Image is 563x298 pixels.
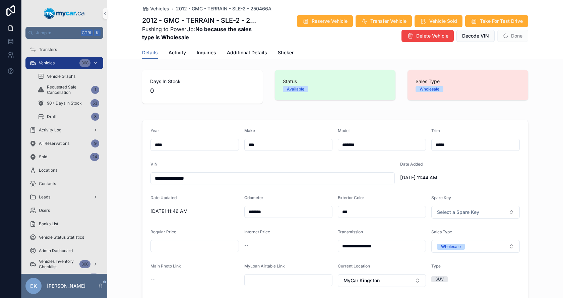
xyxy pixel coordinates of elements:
button: Jump to...CtrlK [25,27,103,39]
div: Wholesale [420,86,439,92]
span: Banks List [39,221,58,227]
span: Transmission [338,229,363,234]
span: Take For Test Drive [480,18,523,24]
a: Sold24 [25,151,103,163]
p: [PERSON_NAME] [47,283,85,289]
span: Details [142,49,158,56]
span: Decode VIN [462,33,489,39]
span: Main Photo Link [150,263,181,269]
button: Vehicle Sold [415,15,462,27]
div: 24 [90,153,99,161]
button: Select Button [431,240,520,253]
span: Current Location [338,263,370,269]
a: Draft3 [34,111,103,123]
span: Vehicle Graphs [47,74,75,79]
a: Additional Details [227,47,267,60]
a: All Reservations9 [25,137,103,150]
span: -- [150,276,154,283]
a: Locations [25,164,103,176]
span: Exterior Color [338,195,364,200]
span: VIN [150,162,158,167]
span: MyLoan Airtable Link [244,263,285,269]
a: Activity Log [25,124,103,136]
span: Transfers [39,47,57,52]
span: Draft [47,114,57,119]
div: 586 [88,274,99,282]
span: Reserve Vehicle [312,18,348,24]
span: MyCar Kingston [343,277,380,284]
div: Available [287,86,304,92]
div: SUV [435,276,444,282]
button: Decode VIN [456,30,495,42]
button: Select Button [431,206,520,219]
span: [DATE] 11:44 AM [400,174,489,181]
span: Status [283,78,387,85]
h1: 2012 - GMC - TERRAIN - SLE-2 - 250466A [142,16,258,25]
a: Vehicles368 [25,57,103,69]
a: Contacts [25,178,103,190]
span: Pushing to PowerUp: [142,25,258,41]
span: Model [338,128,350,133]
span: Select a Spare Key [437,209,479,216]
span: All Reservations [39,141,69,146]
span: Sold [39,154,47,160]
a: Sticker [278,47,294,60]
span: 0 [150,86,255,96]
button: Reserve Vehicle [297,15,353,27]
span: Date Added [400,162,423,167]
div: scrollable content [21,39,107,274]
span: Trim [431,128,440,133]
span: Users [39,208,50,213]
span: 2012 - GMC - TERRAIN - SLE-2 - 250466A [176,5,271,12]
span: Sticker [278,49,294,56]
span: -- [244,242,248,249]
span: Inquiries [197,49,216,56]
a: Vehicle Status Statistics [25,231,103,243]
div: 9 [91,139,99,147]
a: Inquiries [197,47,216,60]
button: Transfer Vehicle [356,15,412,27]
span: Sales Type [431,229,452,234]
span: Odometer [244,195,263,200]
span: Admin Dashboard [39,248,73,253]
a: Vehicle Graphs [34,70,103,82]
a: 90+ Days In Stock53 [34,97,103,109]
span: Vehicle Sold [429,18,457,24]
div: Wholesale [441,244,461,250]
button: Take For Test Drive [465,15,528,27]
span: Ctrl [81,29,93,36]
span: Contacts [39,181,56,186]
div: 368 [79,59,90,67]
span: Sales Type [416,78,520,85]
strong: No because the sales type is Wholesale [142,26,252,41]
a: Users [25,204,103,217]
a: Vehicles [142,5,169,12]
div: 3 [91,113,99,121]
span: Vehicle Status Statistics [39,235,84,240]
span: Activity [169,49,186,56]
span: Spare Key [431,195,451,200]
span: Days In Stock [150,78,255,85]
a: 586 [25,272,103,284]
div: 1 [91,86,99,94]
a: Banks List [25,218,103,230]
span: Internet Price [244,229,270,234]
span: Activity Log [39,127,61,133]
span: Make [244,128,255,133]
span: Vehicles [39,60,55,66]
span: 90+ Days In Stock [47,101,82,106]
span: K [95,30,100,36]
a: Details [142,47,158,59]
a: Requested Sale Cancellation1 [34,84,103,96]
img: App logo [44,8,85,19]
a: Activity [169,47,186,60]
span: Type [431,263,441,269]
span: Locations [39,168,57,173]
div: 53 [90,99,99,107]
span: Requested Sale Cancellation [47,84,88,95]
span: Vehicles Inventory Checklist [39,259,77,270]
button: Select Button [338,274,426,287]
span: EK [30,282,37,290]
div: 368 [79,260,90,268]
span: Delete Vehicle [416,33,448,39]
